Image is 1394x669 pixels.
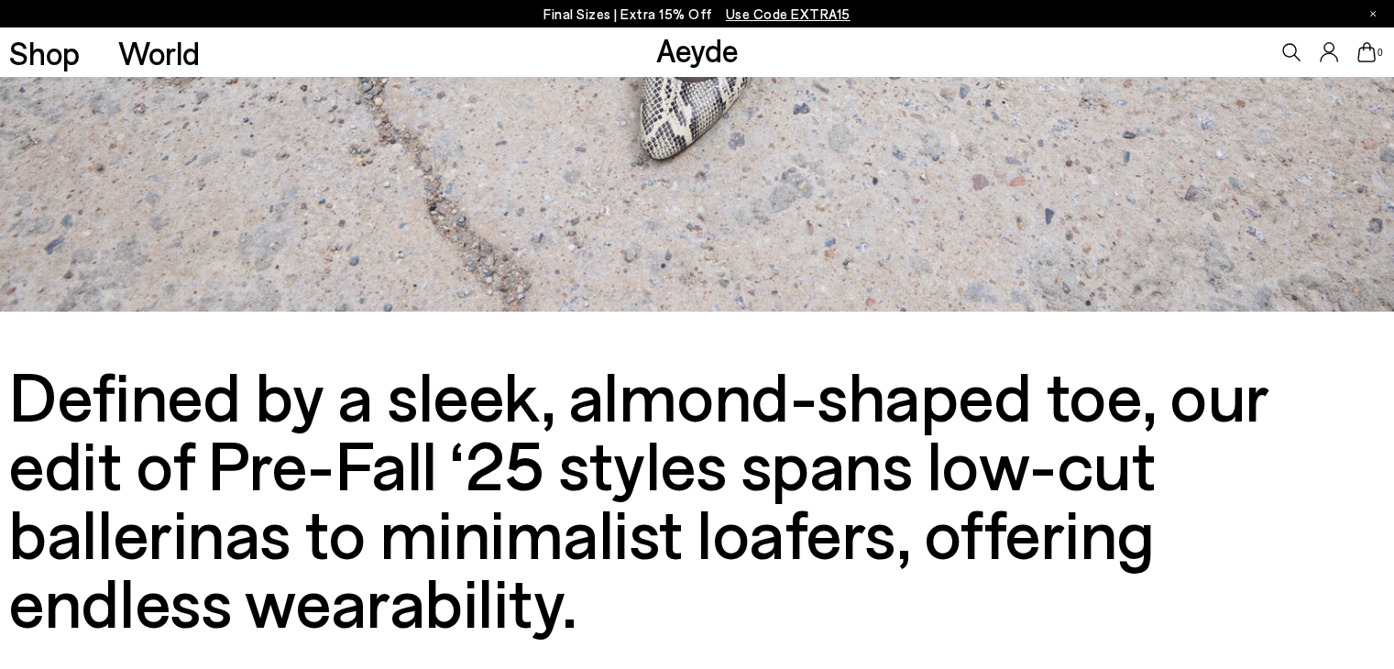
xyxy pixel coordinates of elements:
[726,5,851,22] span: Navigate to /collections/ss25-final-sizes
[118,37,200,69] a: World
[1357,42,1376,62] a: 0
[9,360,1384,635] h3: Defined by a sleek, almond-shaped toe, our edit of Pre-Fall ‘25 styles spans low-cut ballerinas t...
[1376,48,1385,58] span: 0
[656,30,739,69] a: Aeyde
[9,37,80,69] a: Shop
[543,3,851,26] p: Final Sizes | Extra 15% Off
